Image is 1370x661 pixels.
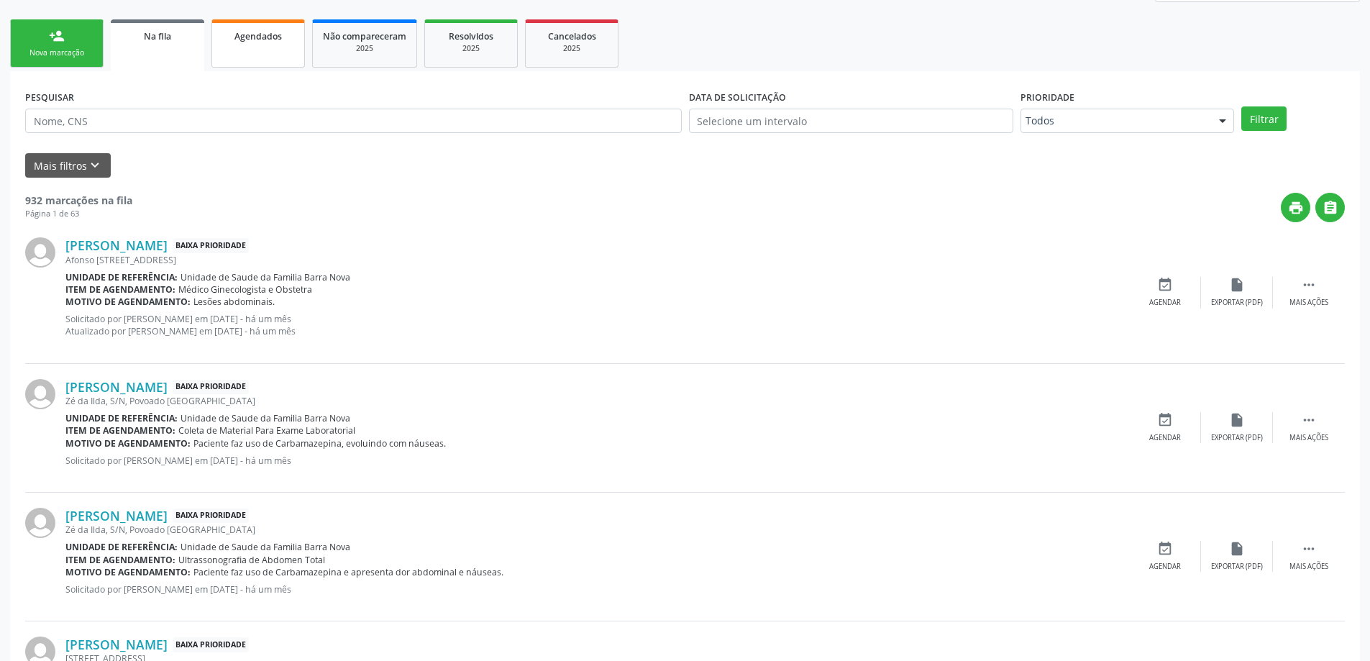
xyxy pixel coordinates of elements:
label: PESQUISAR [25,86,74,109]
b: Item de agendamento: [65,424,175,437]
i: event_available [1157,541,1173,557]
div: Exportar (PDF) [1211,298,1263,308]
i: print [1288,200,1304,216]
b: Motivo de agendamento: [65,566,191,578]
i:  [1301,277,1317,293]
strong: 932 marcações na fila [25,193,132,207]
button: print [1281,193,1310,222]
a: [PERSON_NAME] [65,379,168,395]
i: keyboard_arrow_down [87,158,103,173]
div: 2025 [536,43,608,54]
span: Unidade de Saude da Familia Barra Nova [181,541,350,553]
span: Resolvidos [449,30,493,42]
div: person_add [49,28,65,44]
i:  [1323,200,1338,216]
span: Na fila [144,30,171,42]
input: Nome, CNS [25,109,682,133]
span: Baixa Prioridade [173,238,249,253]
div: Mais ações [1289,298,1328,308]
button:  [1315,193,1345,222]
label: DATA DE SOLICITAÇÃO [689,86,786,109]
img: img [25,237,55,268]
label: Prioridade [1020,86,1074,109]
span: Paciente faz uso de Carbamazepina e apresenta dor abdominal e náuseas. [193,566,503,578]
i: insert_drive_file [1229,277,1245,293]
div: Zé da Ilda, S/N, Povoado [GEOGRAPHIC_DATA] [65,395,1129,407]
img: img [25,508,55,538]
b: Motivo de agendamento: [65,437,191,450]
span: Agendados [234,30,282,42]
span: Baixa Prioridade [173,380,249,395]
div: 2025 [435,43,507,54]
img: img [25,379,55,409]
a: [PERSON_NAME] [65,637,168,652]
span: Lesões abdominais. [193,296,275,308]
div: Exportar (PDF) [1211,433,1263,443]
span: Baixa Prioridade [173,637,249,652]
button: Mais filtroskeyboard_arrow_down [25,153,111,178]
span: Todos [1026,114,1205,128]
i: insert_drive_file [1229,541,1245,557]
span: Unidade de Saude da Familia Barra Nova [181,412,350,424]
div: Mais ações [1289,562,1328,572]
b: Motivo de agendamento: [65,296,191,308]
p: Solicitado por [PERSON_NAME] em [DATE] - há um mês [65,455,1129,467]
span: Ultrassonografia de Abdomen Total [178,554,325,566]
span: Não compareceram [323,30,406,42]
span: Baixa Prioridade [173,509,249,524]
p: Solicitado por [PERSON_NAME] em [DATE] - há um mês Atualizado por [PERSON_NAME] em [DATE] - há um... [65,313,1129,337]
b: Unidade de referência: [65,271,178,283]
i:  [1301,541,1317,557]
input: Selecione um intervalo [689,109,1013,133]
p: Solicitado por [PERSON_NAME] em [DATE] - há um mês [65,583,1129,596]
div: Agendar [1149,562,1181,572]
div: Afonso [STREET_ADDRESS] [65,254,1129,266]
i: event_available [1157,277,1173,293]
b: Unidade de referência: [65,412,178,424]
div: Mais ações [1289,433,1328,443]
div: Nova marcação [21,47,93,58]
i: insert_drive_file [1229,412,1245,428]
div: Agendar [1149,433,1181,443]
div: Zé da Ilda, S/N, Povoado [GEOGRAPHIC_DATA] [65,524,1129,536]
span: Médico Ginecologista e Obstetra [178,283,312,296]
i: event_available [1157,412,1173,428]
span: Unidade de Saude da Familia Barra Nova [181,271,350,283]
div: Página 1 de 63 [25,208,132,220]
button: Filtrar [1241,106,1287,131]
a: [PERSON_NAME] [65,508,168,524]
span: Paciente faz uso de Carbamazepina, evoluindo com náuseas. [193,437,446,450]
div: Exportar (PDF) [1211,562,1263,572]
b: Unidade de referência: [65,541,178,553]
b: Item de agendamento: [65,554,175,566]
div: Agendar [1149,298,1181,308]
a: [PERSON_NAME] [65,237,168,253]
i:  [1301,412,1317,428]
div: 2025 [323,43,406,54]
span: Cancelados [548,30,596,42]
span: Coleta de Material Para Exame Laboratorial [178,424,355,437]
b: Item de agendamento: [65,283,175,296]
